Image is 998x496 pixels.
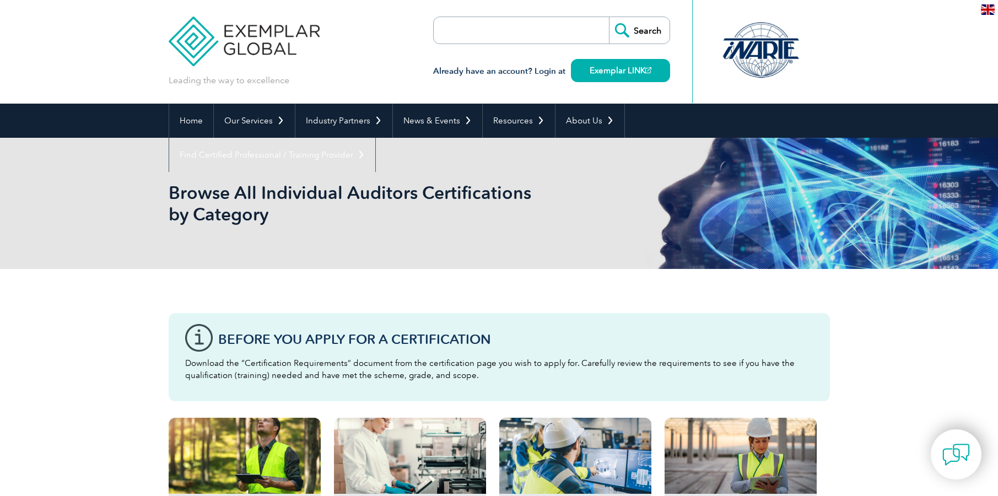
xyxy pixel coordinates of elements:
[218,332,813,346] h3: Before You Apply For a Certification
[555,104,624,138] a: About Us
[981,4,995,15] img: en
[169,104,213,138] a: Home
[645,67,651,73] img: open_square.png
[295,104,392,138] a: Industry Partners
[169,74,289,87] p: Leading the way to excellence
[942,441,970,468] img: contact-chat.png
[169,138,375,172] a: Find Certified Professional / Training Provider
[609,17,670,44] input: Search
[214,104,295,138] a: Our Services
[393,104,482,138] a: News & Events
[571,59,670,82] a: Exemplar LINK
[483,104,555,138] a: Resources
[185,357,813,381] p: Download the “Certification Requirements” document from the certification page you wish to apply ...
[169,182,592,225] h1: Browse All Individual Auditors Certifications by Category
[433,64,670,78] h3: Already have an account? Login at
